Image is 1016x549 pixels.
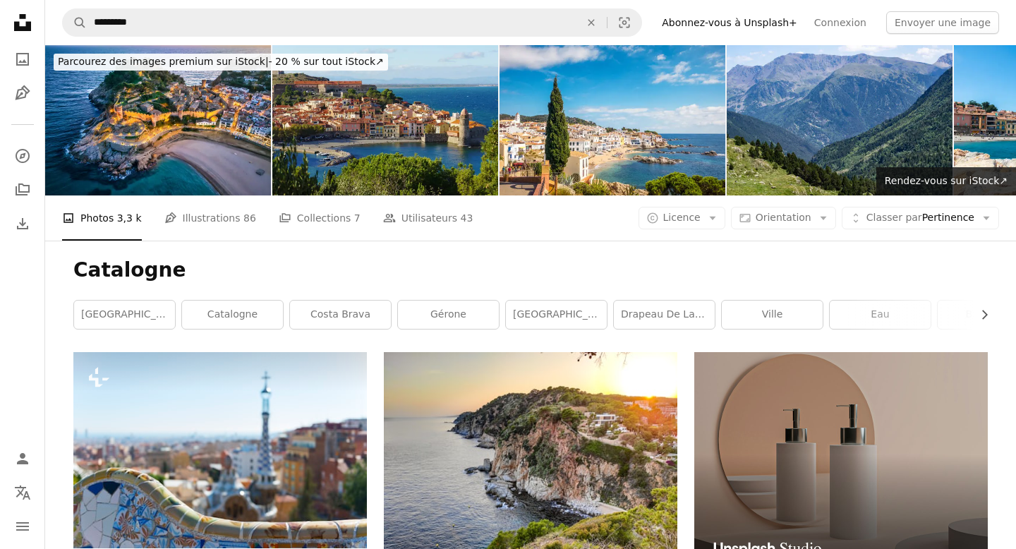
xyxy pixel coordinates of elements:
[73,444,367,457] a: Vue floue de Barcelone depuis le Parc Güell un petit matin d’hiver. Ce parc, conçu par l’architec...
[74,301,175,329] a: [GEOGRAPHIC_DATA]
[8,478,37,507] button: Langue
[461,210,473,226] span: 43
[886,11,999,34] button: Envoyer une image
[663,212,701,223] span: Licence
[806,11,875,34] a: Connexion
[614,301,715,329] a: Drapeau de la Catalogne
[398,301,499,329] a: Gérone
[653,11,806,34] a: Abonnez-vous à Unsplash+
[727,45,953,195] img: Paysage lointain dans les Pyrénées
[45,45,397,79] a: Parcourez des images premium sur iStock|- 20 % sur tout iStock↗
[722,301,823,329] a: ville
[607,9,641,36] button: Recherche de visuels
[384,456,677,469] a: Photo aérienne de la falaise pendant la journée
[8,79,37,107] a: Illustrations
[639,207,725,229] button: Licence
[842,207,999,229] button: Classer parPertinence
[8,176,37,204] a: Collections
[73,258,988,283] h1: Catalogne
[383,195,473,241] a: Utilisateurs 43
[164,195,256,241] a: Illustrations 86
[279,195,361,241] a: Collections 7
[731,207,836,229] button: Orientation
[866,211,974,225] span: Pertinence
[830,301,931,329] a: Eau
[500,45,725,195] img: Ville de bord de mer Costa Brava idyllique dans la Province de Gérone, Catalogne
[8,210,37,238] a: Historique de téléchargement
[290,301,391,329] a: Costa Brava
[62,8,642,37] form: Rechercher des visuels sur tout le site
[756,212,811,223] span: Orientation
[506,301,607,329] a: [GEOGRAPHIC_DATA]
[576,9,607,36] button: Effacer
[73,352,367,548] img: Vue floue de Barcelone depuis le Parc Güell un petit matin d’hiver. Ce parc, conçu par l’architec...
[354,210,361,226] span: 7
[45,45,271,195] img: Tossa de Mar sur la Costa Brava, de Catalunya, en Espagne
[8,512,37,541] button: Menu
[876,167,1016,195] a: Rendez-vous sur iStock↗
[58,56,269,67] span: Parcourez des images premium sur iStock |
[8,445,37,473] a: Connexion / S’inscrire
[63,9,87,36] button: Rechercher sur Unsplash
[8,45,37,73] a: Photos
[8,142,37,170] a: Explorer
[54,54,388,71] div: - 20 % sur tout iStock ↗
[272,45,498,195] img: Village côtier de Collioure en France
[866,212,922,223] span: Classer par
[243,210,256,226] span: 86
[182,301,283,329] a: Catalogne
[885,175,1008,186] span: Rendez-vous sur iStock ↗
[972,301,988,329] button: faire défiler la liste vers la droite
